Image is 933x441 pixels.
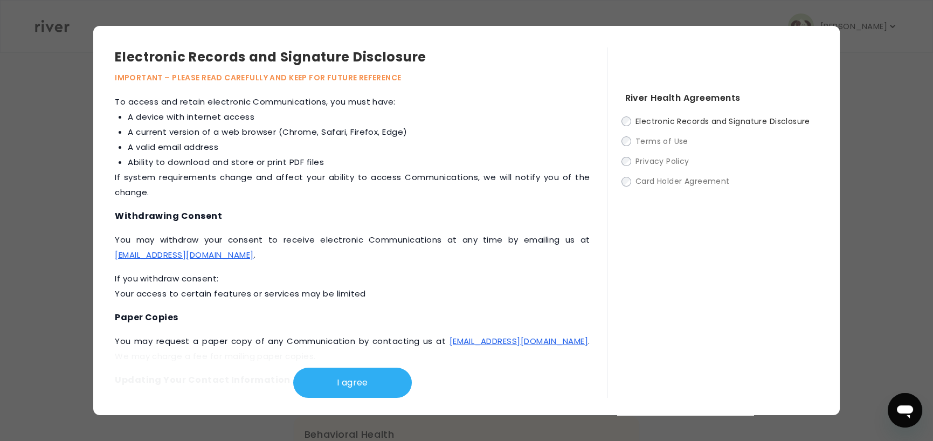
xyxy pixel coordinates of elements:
[128,109,590,125] li: A device with internet access
[115,47,607,67] h3: Electronic Records and Signature Disclosure
[128,125,590,140] li: A current version of a web browser (Chrome, Safari, Firefox, Edge)
[115,94,590,200] p: ‍To access and retain electronic Communications, you must have: If system requirements change and...
[115,232,590,263] p: ‍You may withdraw your consent to receive electronic Communications at any time by emailing us at .
[115,71,607,84] p: IMPORTANT – PLEASE READ CAREFULLY AND KEEP FOR FUTURE REFERENCE
[888,393,922,428] iframe: Button to launch messaging window
[293,368,412,398] button: I agree
[115,249,253,260] a: [EMAIL_ADDRESS][DOMAIN_NAME]
[128,140,590,155] li: A valid email address
[115,334,590,364] p: You may request a paper copy of any Communication by contacting us at . We may charge a fee for m...
[635,116,810,127] span: Electronic Records and Signature Disclosure
[635,136,688,147] span: Terms of Use
[625,91,818,106] h4: River Health Agreements
[450,335,588,347] a: [EMAIL_ADDRESS][DOMAIN_NAME]
[635,176,730,187] span: Card Holder Agreement
[128,155,590,170] li: Ability to download and store or print PDF files
[115,209,590,224] h4: Withdrawing Consent
[115,271,590,301] p: If you withdraw consent: Your access to certain features or services may be limited
[635,156,689,167] span: Privacy Policy
[115,310,590,325] h4: Paper Copies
